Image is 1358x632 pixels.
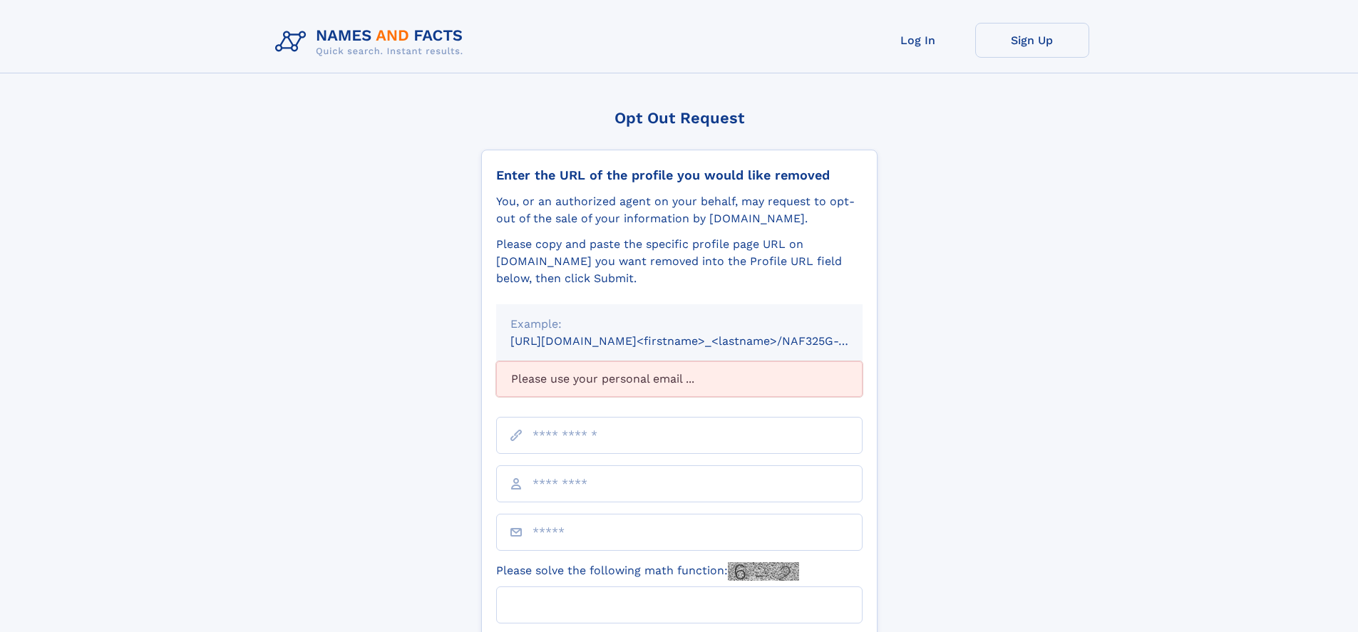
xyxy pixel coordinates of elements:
img: Logo Names and Facts [269,23,475,61]
small: [URL][DOMAIN_NAME]<firstname>_<lastname>/NAF325G-xxxxxxxx [510,334,890,348]
div: Enter the URL of the profile you would like removed [496,167,863,183]
div: You, or an authorized agent on your behalf, may request to opt-out of the sale of your informatio... [496,193,863,227]
div: Example: [510,316,848,333]
div: Please copy and paste the specific profile page URL on [DOMAIN_NAME] you want removed into the Pr... [496,236,863,287]
a: Log In [861,23,975,58]
label: Please solve the following math function: [496,562,799,581]
div: Opt Out Request [481,109,878,127]
div: Please use your personal email ... [496,361,863,397]
a: Sign Up [975,23,1089,58]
